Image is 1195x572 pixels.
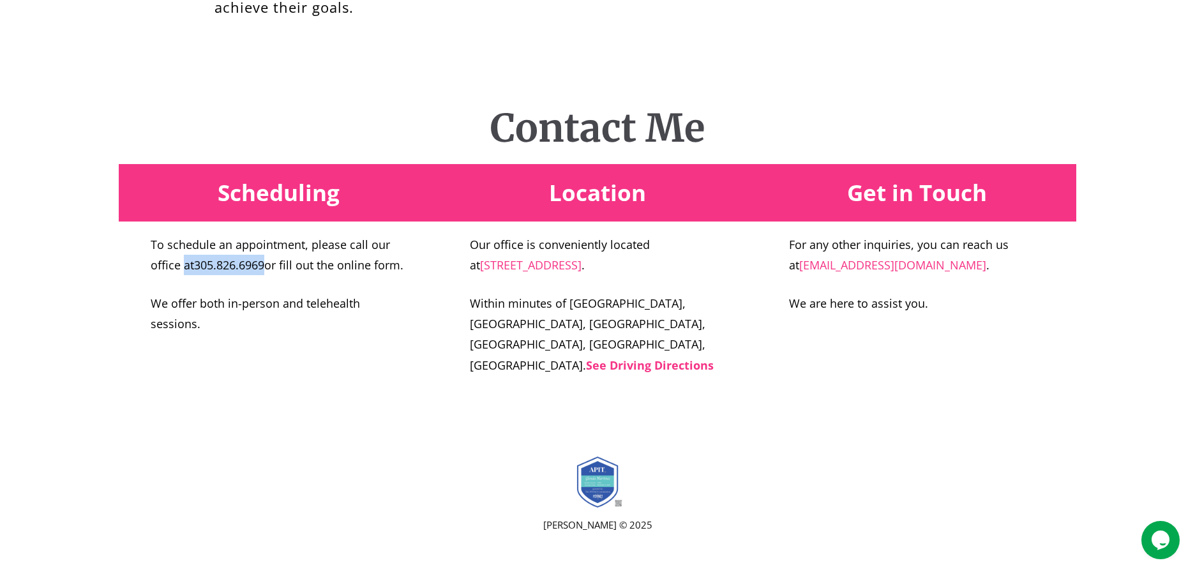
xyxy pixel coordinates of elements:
h2: Location [549,179,646,206]
p: To schedule an appointment, please call our office at or fill out the online form. [151,234,406,276]
a: 305.826.6969 [194,257,264,273]
img: Badge [572,456,623,508]
p: For any other inquiries, you can reach us at . [789,234,1044,276]
a: See Driving Directions [586,357,714,373]
p: Within minutes of [GEOGRAPHIC_DATA], [GEOGRAPHIC_DATA], [GEOGRAPHIC_DATA], [GEOGRAPHIC_DATA], [GE... [470,293,725,376]
iframe: chat widget [1141,521,1182,559]
h2: Scheduling [218,179,340,206]
p: We offer both in-person and telehealth sessions. [151,293,406,335]
p: We are here to assist you. [789,293,928,313]
p: Our office is conveniently located at . [470,234,725,276]
a: [STREET_ADDRESS] [480,257,582,273]
footer: Site [119,393,1076,572]
h1: Contact Me [119,105,1076,151]
span: [PERSON_NAME] © 2025 [543,516,652,534]
h2: Get in Touch [847,179,987,206]
a: [EMAIL_ADDRESS][DOMAIN_NAME] [799,257,986,273]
